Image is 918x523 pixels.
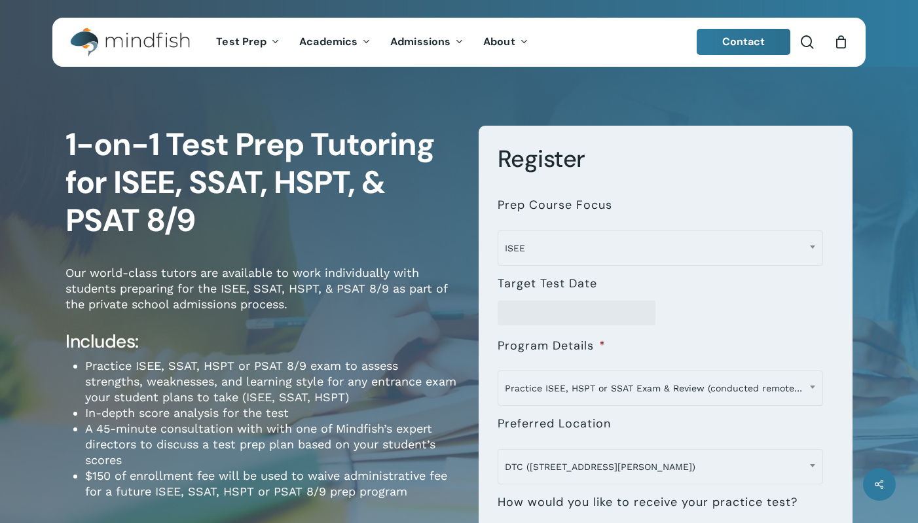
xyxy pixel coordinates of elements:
[498,374,823,402] span: Practice ISEE, HSPT or SSAT Exam & Review (conducted remotely) - $199
[206,37,289,48] a: Test Prep
[473,37,538,48] a: About
[498,449,824,484] span: DTC (7950 E. Prentice Ave.)
[498,416,611,431] label: Preferred Location
[498,144,834,174] h3: Register
[85,358,459,405] li: Practice ISEE, SSAT, HSPT or PSAT 8/9 exam to assess strengths, weaknesses, and learning style fo...
[289,37,380,48] a: Academics
[85,405,459,421] li: In-depth score analysis for the test
[390,35,450,48] span: Admissions
[65,330,459,353] h4: Includes:
[498,453,823,480] span: DTC (7950 E. Prentice Ave.)
[498,370,824,406] span: Practice ISEE, HSPT or SSAT Exam & Review (conducted remotely) - $199
[206,18,538,67] nav: Main Menu
[299,35,358,48] span: Academics
[498,198,612,213] label: Prep Course Focus
[85,468,459,499] li: $150 of enrollment fee will be used to waive administrative fee for a future ISEE, SSAT, HSPT or ...
[52,18,866,67] header: Main Menu
[498,338,606,353] label: Program Details
[697,29,791,55] a: Contact
[85,421,459,468] li: A 45-minute consultation with with one of Mindfish’s expert directors to discuss a test prep plan...
[65,265,459,330] p: Our world-class tutors are available to work individually with students preparing for the ISEE, S...
[498,276,597,291] label: Target Test Date
[498,234,823,262] span: ISEE
[722,35,765,48] span: Contact
[380,37,473,48] a: Admissions
[498,495,798,510] label: How would you like to receive your practice test?
[65,126,459,240] h1: 1-on-1 Test Prep Tutoring for ISEE, SSAT, HSPT, & PSAT 8/9
[483,35,515,48] span: About
[498,230,824,266] span: ISEE
[216,35,266,48] span: Test Prep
